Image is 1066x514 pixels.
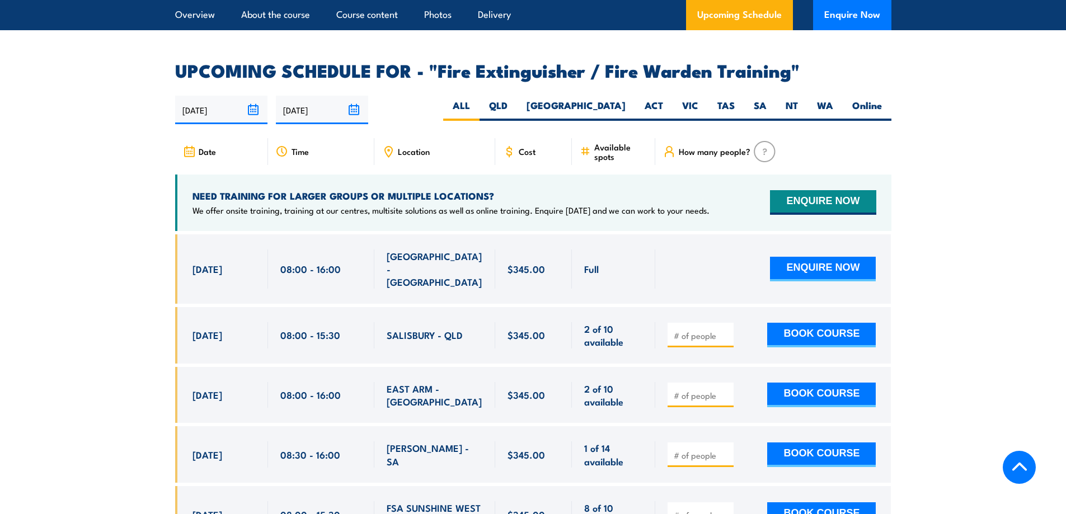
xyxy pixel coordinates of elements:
h2: UPCOMING SCHEDULE FOR - "Fire Extinguisher / Fire Warden Training" [175,62,891,78]
span: 2 of 10 available [584,382,643,408]
label: Online [843,99,891,121]
label: NT [776,99,807,121]
span: [DATE] [192,328,222,341]
span: 08:30 - 16:00 [280,448,340,461]
span: 2 of 10 available [584,322,643,348]
button: ENQUIRE NOW [770,257,876,281]
span: How many people? [679,147,750,156]
label: ALL [443,99,480,121]
input: # of people [674,330,730,341]
label: ACT [635,99,673,121]
span: 08:00 - 15:30 [280,328,340,341]
span: Available spots [594,142,647,161]
label: VIC [673,99,708,121]
input: To date [276,96,368,124]
p: We offer onsite training, training at our centres, multisite solutions as well as online training... [192,205,710,216]
label: QLD [480,99,517,121]
input: From date [175,96,267,124]
span: 1 of 14 available [584,441,643,468]
span: EAST ARM - [GEOGRAPHIC_DATA] [387,382,483,408]
label: TAS [708,99,744,121]
span: [GEOGRAPHIC_DATA] - [GEOGRAPHIC_DATA] [387,249,483,289]
button: ENQUIRE NOW [770,190,876,215]
span: Full [584,262,599,275]
h4: NEED TRAINING FOR LARGER GROUPS OR MULTIPLE LOCATIONS? [192,190,710,202]
span: [DATE] [192,262,222,275]
span: [DATE] [192,448,222,461]
input: # of people [674,450,730,461]
span: Time [292,147,309,156]
span: 08:00 - 16:00 [280,388,341,401]
label: WA [807,99,843,121]
label: [GEOGRAPHIC_DATA] [517,99,635,121]
span: 08:00 - 16:00 [280,262,341,275]
span: $345.00 [508,328,545,341]
button: BOOK COURSE [767,442,876,467]
span: [PERSON_NAME] - SA [387,441,483,468]
span: $345.00 [508,262,545,275]
button: BOOK COURSE [767,323,876,347]
input: # of people [674,390,730,401]
span: $345.00 [508,388,545,401]
span: [DATE] [192,388,222,401]
button: BOOK COURSE [767,383,876,407]
label: SA [744,99,776,121]
span: Location [398,147,430,156]
span: $345.00 [508,448,545,461]
span: Date [199,147,216,156]
span: SALISBURY - QLD [387,328,463,341]
span: Cost [519,147,536,156]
